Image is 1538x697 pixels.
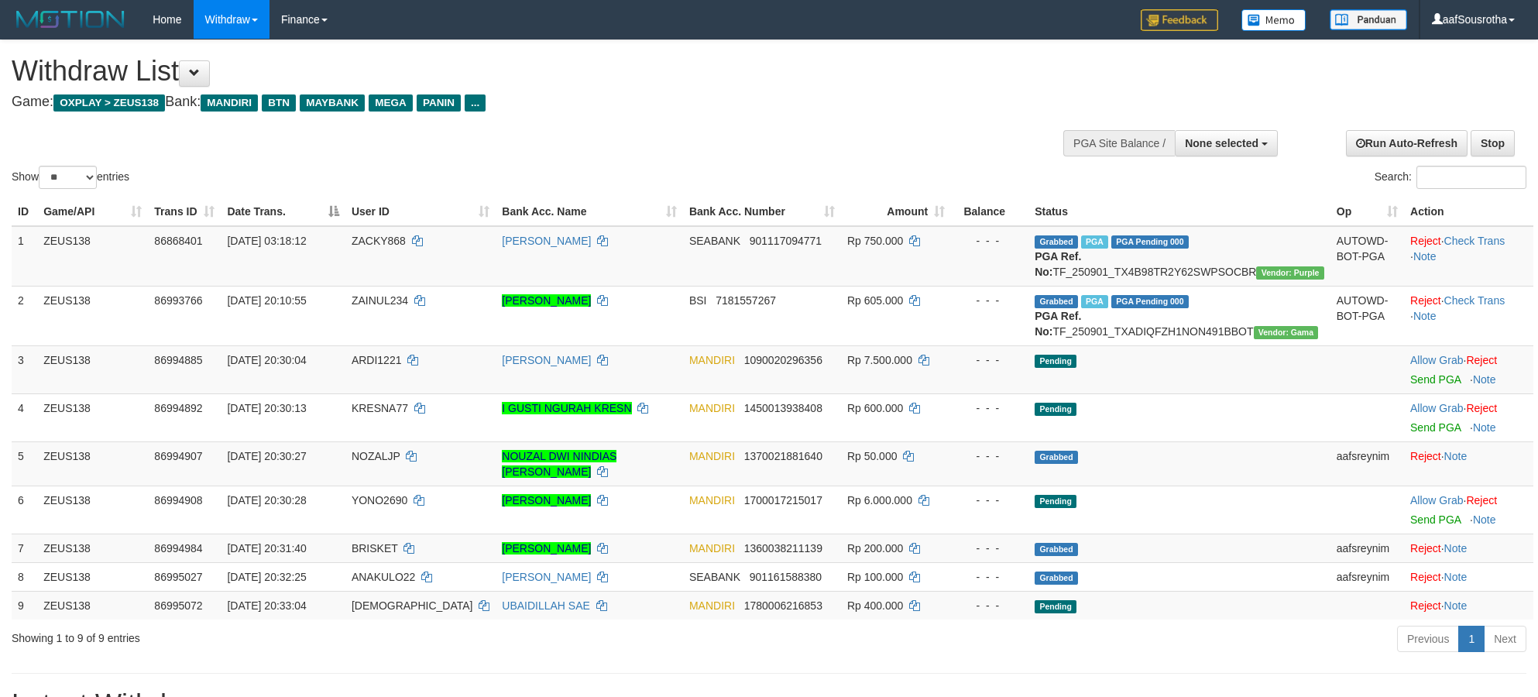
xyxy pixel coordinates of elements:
div: - - - [957,400,1022,416]
a: [PERSON_NAME] [502,571,591,583]
a: [PERSON_NAME] [502,294,591,307]
a: Send PGA [1410,373,1461,386]
img: panduan.png [1330,9,1407,30]
span: YONO2690 [352,494,407,506]
span: Grabbed [1035,451,1078,464]
span: Grabbed [1035,235,1078,249]
td: AUTOWD-BOT-PGA [1330,286,1404,345]
span: Copy 901117094771 to clipboard [750,235,822,247]
a: 1 [1458,626,1485,652]
span: 86994908 [154,494,202,506]
a: NOUZAL DWI NINDIAS [PERSON_NAME] [502,450,616,478]
a: Note [1413,250,1437,263]
th: Trans ID: activate to sort column ascending [148,197,221,226]
span: Rp 100.000 [847,571,903,583]
th: Amount: activate to sort column ascending [841,197,951,226]
a: Note [1444,599,1468,612]
a: Check Trans [1444,294,1505,307]
label: Search: [1375,166,1526,189]
a: Previous [1397,626,1459,652]
span: [DATE] 20:31:40 [227,542,306,555]
a: Note [1444,542,1468,555]
td: 8 [12,562,37,591]
span: ZAINUL234 [352,294,408,307]
a: [PERSON_NAME] [502,542,591,555]
th: Bank Acc. Number: activate to sort column ascending [683,197,841,226]
span: Pending [1035,355,1076,368]
span: 86994907 [154,450,202,462]
span: Copy 1700017215017 to clipboard [744,494,822,506]
a: Note [1444,450,1468,462]
div: Showing 1 to 9 of 9 entries [12,624,630,646]
span: MANDIRI [201,94,258,112]
th: Game/API: activate to sort column ascending [37,197,148,226]
span: ANAKULO22 [352,571,415,583]
a: Send PGA [1410,421,1461,434]
span: OXPLAY > ZEUS138 [53,94,165,112]
span: MANDIRI [689,494,735,506]
span: 86994892 [154,402,202,414]
span: KRESNA77 [352,402,408,414]
td: ZEUS138 [37,226,148,287]
div: - - - [957,448,1022,464]
b: PGA Ref. No: [1035,310,1081,338]
a: Reject [1466,354,1497,366]
span: Rp 600.000 [847,402,903,414]
a: [PERSON_NAME] [502,494,591,506]
td: · [1404,441,1533,486]
div: - - - [957,541,1022,556]
span: MANDIRI [689,402,735,414]
span: [DEMOGRAPHIC_DATA] [352,599,473,612]
span: [DATE] 20:10:55 [227,294,306,307]
td: ZEUS138 [37,286,148,345]
td: 3 [12,345,37,393]
span: Copy 1090020296356 to clipboard [744,354,822,366]
td: 4 [12,393,37,441]
span: 86993766 [154,294,202,307]
td: · [1404,345,1533,393]
span: Rp 7.500.000 [847,354,912,366]
td: 9 [12,591,37,620]
span: NOZALJP [352,450,400,462]
a: [PERSON_NAME] [502,235,591,247]
span: [DATE] 20:30:27 [227,450,306,462]
span: ARDI1221 [352,354,402,366]
a: Note [1473,421,1496,434]
span: [DATE] 20:32:25 [227,571,306,583]
td: · [1404,534,1533,562]
span: Rp 750.000 [847,235,903,247]
th: ID [12,197,37,226]
span: [DATE] 20:30:13 [227,402,306,414]
span: Grabbed [1035,572,1078,585]
span: 86994885 [154,354,202,366]
span: 86994984 [154,542,202,555]
td: ZEUS138 [37,562,148,591]
span: ... [465,94,486,112]
span: Copy 1450013938408 to clipboard [744,402,822,414]
a: Allow Grab [1410,494,1463,506]
img: MOTION_logo.png [12,8,129,31]
span: Pending [1035,600,1076,613]
span: Grabbed [1035,543,1078,556]
th: Balance [951,197,1028,226]
span: Copy 1780006216853 to clipboard [744,599,822,612]
div: - - - [957,598,1022,613]
span: Vendor URL: https://trx4.1velocity.biz [1256,266,1323,280]
label: Show entries [12,166,129,189]
td: 6 [12,486,37,534]
td: · [1404,562,1533,591]
span: MANDIRI [689,450,735,462]
span: [DATE] 20:30:04 [227,354,306,366]
span: · [1410,402,1466,414]
span: Rp 200.000 [847,542,903,555]
button: None selected [1175,130,1278,156]
span: BSI [689,294,707,307]
a: Reject [1410,571,1441,583]
a: Reject [1466,402,1497,414]
td: · [1404,591,1533,620]
td: ZEUS138 [37,486,148,534]
span: MANDIRI [689,599,735,612]
td: aafsreynim [1330,562,1404,591]
span: None selected [1185,137,1258,149]
span: SEABANK [689,571,740,583]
